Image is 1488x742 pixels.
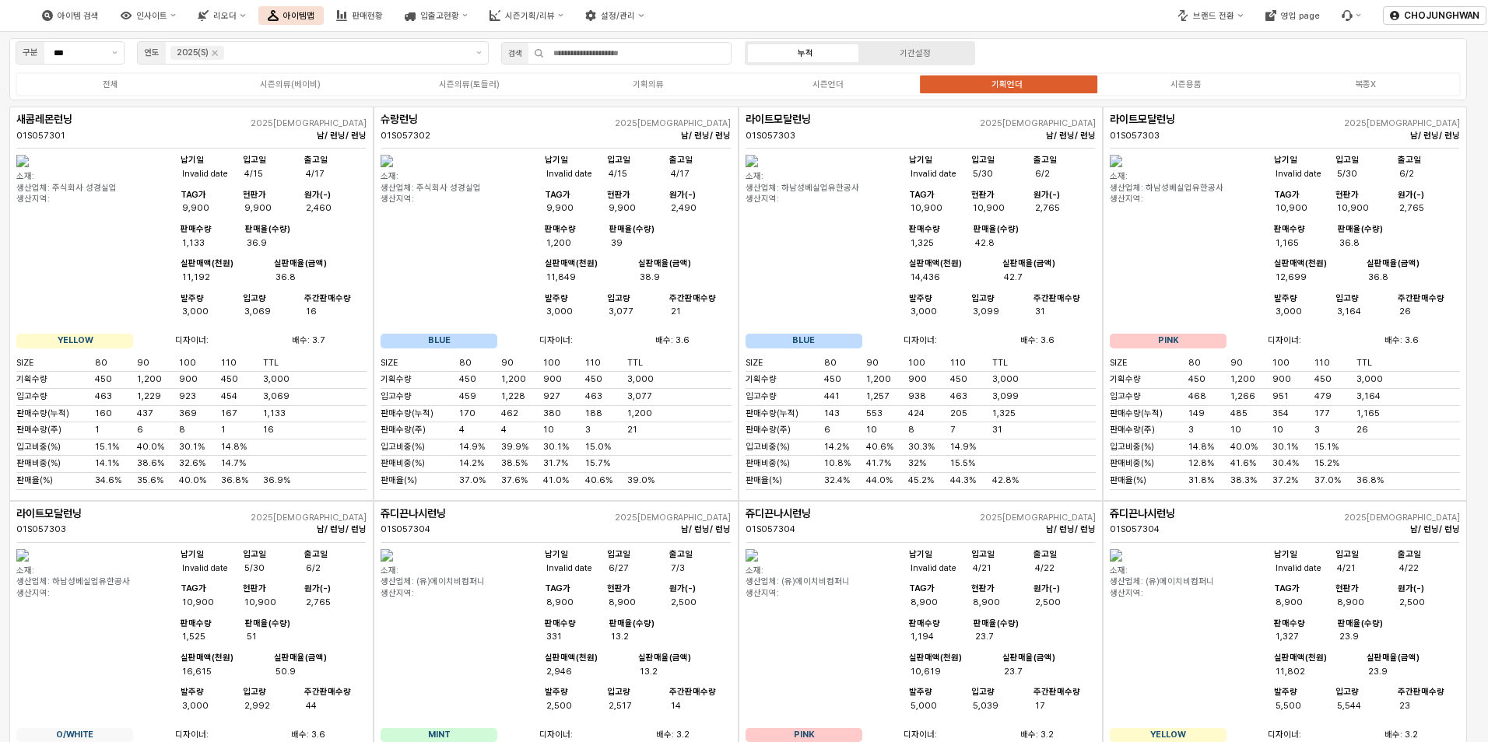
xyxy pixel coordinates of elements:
button: CHOJUNGHWAN [1383,6,1486,25]
label: 누적 [750,47,860,60]
div: 검색 [508,47,522,60]
div: 시즌의류(토들러) [439,79,500,89]
label: 전체 [21,78,200,91]
div: 리오더 [213,11,237,21]
label: 기간설정 [860,47,970,60]
button: 입출고현황 [395,6,477,25]
div: 누적 [798,48,813,58]
div: 시즌언더 [812,79,844,89]
div: 복종X [1355,79,1376,89]
label: 시즌언더 [739,78,918,91]
button: 아이템 검색 [33,6,108,25]
label: 시즌용품 [1097,78,1276,91]
div: 영업 page [1281,11,1320,21]
button: 설정/관리 [576,6,653,25]
button: 인사이트 [111,6,185,25]
div: 기획언더 [991,79,1023,89]
label: 복종X [1276,78,1455,91]
button: 제안 사항 표시 [106,42,124,64]
button: 영업 page [1256,6,1329,25]
div: 아이템 검색 [58,11,99,21]
button: 아이템맵 [258,6,324,25]
div: 2025(S) [177,46,209,60]
p: CHOJUNGHWAN [1404,9,1479,22]
div: 시즌용품 [1170,79,1202,89]
button: 판매현황 [327,6,392,25]
div: 시즌기획/리뷰 [505,11,555,21]
div: 판매현황 [352,11,383,21]
div: 전체 [103,79,118,89]
div: 인사이트 [136,11,167,21]
div: 연도 [144,46,160,60]
button: 리오더 [188,6,254,25]
div: 버그 제보 및 기능 개선 요청 [1332,6,1370,25]
div: 입출고현황 [420,11,459,21]
div: 기획의류 [633,79,664,89]
div: 기간설정 [900,48,931,58]
label: 시즌의류(토들러) [380,78,559,91]
button: 브랜드 전환 [1168,6,1252,25]
label: 시즌의류(베이비) [200,78,379,91]
div: 아이템맵 [283,11,314,21]
label: 기획의류 [559,78,738,91]
div: Remove 2025(S) [212,50,218,56]
div: 구분 [23,46,38,60]
button: 제안 사항 표시 [470,42,488,64]
button: 시즌기획/리뷰 [480,6,573,25]
div: 시즌의류(베이비) [260,79,321,89]
div: 브랜드 전환 [1193,11,1234,21]
div: 설정/관리 [601,11,635,21]
label: 기획언더 [918,78,1097,91]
